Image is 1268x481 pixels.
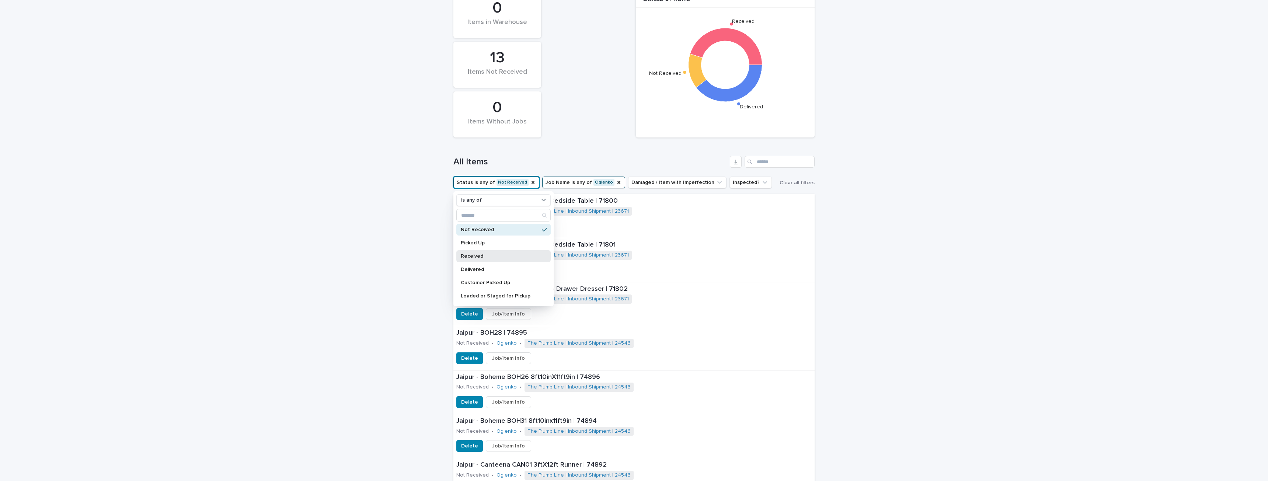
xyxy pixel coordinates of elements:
[453,177,539,188] button: Status
[497,428,517,435] a: Ogienko
[461,254,539,259] p: Received
[457,209,550,221] input: Search
[453,370,815,414] a: Jaipur - Boheme BOH26 8ft10inX11ft9in | 74896Not Received•Ogienko •The Plumb Line | Inbound Shipm...
[461,293,539,299] p: Loaded or Staged for Pickup
[466,98,529,117] div: 0
[527,340,631,346] a: The Plumb Line | Inbound Shipment | 24546
[461,227,539,232] p: Not Received
[520,384,522,390] p: •
[456,285,805,293] p: [PERSON_NAME] - 28839DRW/6 Drawer Dresser | 71802
[740,104,763,109] text: Delivered
[492,340,494,346] p: •
[461,442,478,450] span: Delete
[527,208,629,215] a: The Plumb Line | Inbound Shipment | 23671
[497,340,517,346] a: Ogienko
[486,308,531,320] button: Job/Item Info
[456,241,792,249] p: [PERSON_NAME] - 28837DRW/Bedside Table | 71801
[461,240,539,245] p: Picked Up
[456,417,776,425] p: Jaipur - Boheme BOH31 8ft10inx11ft9in | 74894
[497,472,517,478] a: Ogienko
[456,373,779,381] p: Jaipur - Boheme BOH26 8ft10inX11ft9in | 74896
[486,440,531,452] button: Job/Item Info
[461,310,478,318] span: Delete
[777,177,815,188] button: Clear all filters
[453,194,815,238] a: [PERSON_NAME] - 28837DRW/Bedside Table | 71800Not Received•Ogienko •The Plumb Line | Inbound Ship...
[780,180,815,185] span: Clear all filters
[453,414,815,458] a: Jaipur - Boheme BOH31 8ft10inx11ft9in | 74894Not Received•Ogienko •The Plumb Line | Inbound Shipm...
[492,398,525,406] span: Job/Item Info
[527,296,629,302] a: The Plumb Line | Inbound Shipment | 23671
[492,442,525,450] span: Job/Item Info
[729,177,772,188] button: Inspected?
[456,197,795,205] p: [PERSON_NAME] - 28837DRW/Bedside Table | 71800
[492,384,494,390] p: •
[628,177,727,188] button: Damaged / Item with Imperfection
[461,398,478,406] span: Delete
[527,428,631,435] a: The Plumb Line | Inbound Shipment | 24546
[456,440,483,452] button: Delete
[492,472,494,478] p: •
[466,68,529,84] div: Items Not Received
[461,355,478,362] span: Delete
[492,428,494,435] p: •
[486,396,531,408] button: Job/Item Info
[542,177,625,188] button: Job Name
[461,197,482,203] p: is any of
[466,118,529,133] div: Items Without Jobs
[492,355,525,362] span: Job/Item Info
[461,267,539,272] p: Delivered
[520,472,522,478] p: •
[456,472,489,478] p: Not Received
[456,340,489,346] p: Not Received
[456,209,551,222] div: Search
[456,396,483,408] button: Delete
[520,340,522,346] p: •
[497,384,517,390] a: Ogienko
[527,384,631,390] a: The Plumb Line | Inbound Shipment | 24546
[456,384,489,390] p: Not Received
[456,428,489,435] p: Not Received
[456,461,785,469] p: Jaipur - Canteena CAN01 3ftX12ft Runner | 74892
[453,157,727,167] h1: All Items
[456,352,483,364] button: Delete
[453,326,815,370] a: Jaipur - BOH28 | 74895Not Received•Ogienko •The Plumb Line | Inbound Shipment | 24546 DeleteJob/I...
[466,49,529,67] div: 13
[527,472,631,478] a: The Plumb Line | Inbound Shipment | 24546
[486,352,531,364] button: Job/Item Info
[453,282,815,326] a: [PERSON_NAME] - 28839DRW/6 Drawer Dresser | 71802Not Received•Ogienko •The Plumb Line | Inbound S...
[732,19,755,24] text: Received
[456,308,483,320] button: Delete
[745,156,815,168] input: Search
[649,70,682,76] text: Not Received
[461,280,539,285] p: Customer Picked Up
[456,329,706,337] p: Jaipur - BOH28 | 74895
[492,310,525,318] span: Job/Item Info
[527,252,629,258] a: The Plumb Line | Inbound Shipment | 23671
[466,18,529,34] div: Items in Warehouse
[453,238,815,282] a: [PERSON_NAME] - 28837DRW/Bedside Table | 71801Not Received•Ogienko •The Plumb Line | Inbound Ship...
[520,428,522,435] p: •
